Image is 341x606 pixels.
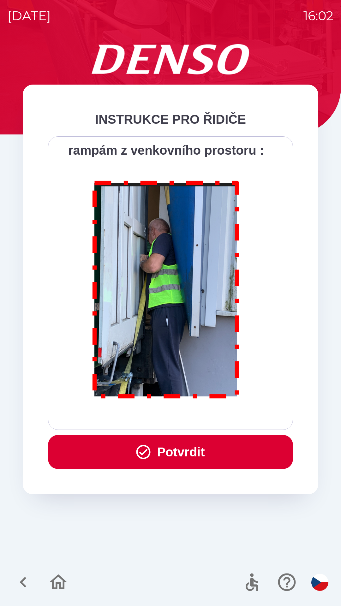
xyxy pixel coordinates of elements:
[48,435,293,469] button: Potvrdit
[8,6,51,25] p: [DATE]
[23,44,318,74] img: Logo
[311,574,328,591] img: cs flag
[85,172,247,404] img: M8MNayrTL6gAAAABJRU5ErkJggg==
[303,6,333,25] p: 16:02
[48,110,293,129] div: INSTRUKCE PRO ŘIDIČE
